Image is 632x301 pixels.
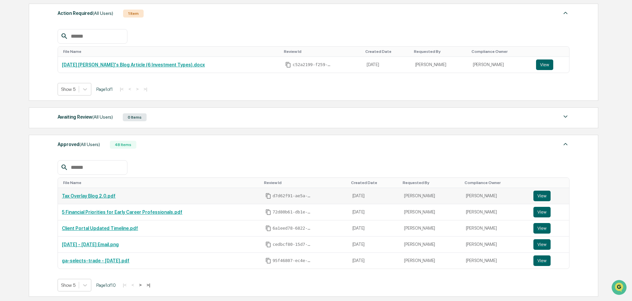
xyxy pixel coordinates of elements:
span: 95f46807-ec4e-4d78-ac26-fc2c25452dbf [273,258,312,263]
div: 1 Item [123,10,144,18]
a: View [533,191,565,201]
a: View [533,239,565,250]
td: [PERSON_NAME] [469,57,532,73]
button: > [137,282,144,288]
span: cedbcf80-15d7-4483-89d5-777797804ce8 [273,242,312,247]
div: Toggle SortBy [351,180,398,185]
td: [PERSON_NAME] [400,253,462,269]
td: [PERSON_NAME] [462,237,529,253]
iframe: Open customer support [611,279,629,297]
button: View [533,191,551,201]
button: < [126,86,133,92]
div: 🔎 [7,96,12,102]
p: How can we help? [7,14,120,24]
button: |< [121,282,128,288]
img: caret [562,140,569,148]
button: View [533,239,551,250]
img: caret [562,113,569,121]
div: Toggle SortBy [264,180,346,185]
td: [PERSON_NAME] [400,188,462,204]
td: [DATE] [348,253,400,269]
span: Page 1 of 1 [96,87,113,92]
a: ga-selects-trade - [DATE].pdf [62,258,129,263]
div: 🗄️ [48,84,53,89]
td: [DATE] [363,57,411,73]
button: >| [145,282,152,288]
div: Toggle SortBy [537,49,567,54]
span: Preclearance [13,83,43,90]
a: 🗄️Attestations [45,81,85,93]
span: Copy Id [265,209,271,215]
div: Toggle SortBy [472,49,529,54]
td: [PERSON_NAME] [411,57,469,73]
div: We're available if you need us! [23,57,84,62]
td: [PERSON_NAME] [400,204,462,220]
a: 🖐️Preclearance [4,81,45,93]
span: Attestations [55,83,82,90]
div: Toggle SortBy [284,49,360,54]
span: Copy Id [265,258,271,264]
span: 6a1eed78-6822-470a-9dc7-59ad201cd7c8 [273,226,312,231]
button: >| [142,86,149,92]
a: [DATE] - [DATE] Email.png [62,242,119,247]
span: c52a2199-f259-4024-90af-cc7cf416cdc1 [293,62,332,67]
button: < [129,282,136,288]
span: (All Users) [79,142,100,147]
td: [PERSON_NAME] [462,253,529,269]
div: Toggle SortBy [535,180,566,185]
div: Toggle SortBy [465,180,527,185]
div: Toggle SortBy [63,180,258,185]
img: 1746055101610-c473b297-6a78-478c-a979-82029cc54cd1 [7,51,19,62]
img: caret [562,9,569,17]
div: 0 Items [123,113,147,121]
span: (All Users) [93,11,113,16]
button: View [533,255,551,266]
a: Client Portal Updated Timeline.pdf [62,226,138,231]
a: Tax Overlay Blog 2.0.pdf [62,193,115,199]
div: Toggle SortBy [63,49,279,54]
span: Data Lookup [13,96,42,102]
a: Powered byPylon [47,112,80,117]
span: Copy Id [265,225,271,231]
span: Copy Id [265,242,271,247]
span: Page 1 of 10 [96,282,116,288]
div: Start new chat [23,51,109,57]
button: > [134,86,141,92]
a: 5 Financial Priorities for Early Career Professionals.pdf [62,209,182,215]
div: 🖐️ [7,84,12,89]
td: [PERSON_NAME] [462,220,529,237]
td: [PERSON_NAME] [400,237,462,253]
div: Awaiting Review [58,113,113,121]
div: Toggle SortBy [414,49,466,54]
span: 72d80b61-db1e-4df0-99e5-a5887b001238 [273,209,312,215]
div: Toggle SortBy [365,49,409,54]
span: Pylon [66,112,80,117]
button: |< [118,86,125,92]
span: d7d62f91-ae5a-44f2-bbec-fb0e3cba95f7 [273,193,312,199]
span: (All Users) [92,114,113,120]
div: Toggle SortBy [403,180,459,185]
span: Copy Id [285,62,291,68]
td: [PERSON_NAME] [462,204,529,220]
a: View [536,59,565,70]
td: [DATE] [348,188,400,204]
div: 48 Items [110,141,136,149]
button: View [533,223,551,234]
button: View [536,59,553,70]
td: [PERSON_NAME] [462,188,529,204]
div: Approved [58,140,100,149]
button: Start new chat [113,53,120,60]
a: [DATE] [PERSON_NAME]'s Blog Article (6 Investment Types).docx [62,62,205,67]
a: View [533,255,565,266]
a: View [533,223,565,234]
a: View [533,207,565,217]
span: Copy Id [265,193,271,199]
td: [DATE] [348,204,400,220]
div: Action Required [58,9,113,18]
td: [PERSON_NAME] [400,220,462,237]
td: [DATE] [348,220,400,237]
td: [DATE] [348,237,400,253]
button: View [533,207,551,217]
